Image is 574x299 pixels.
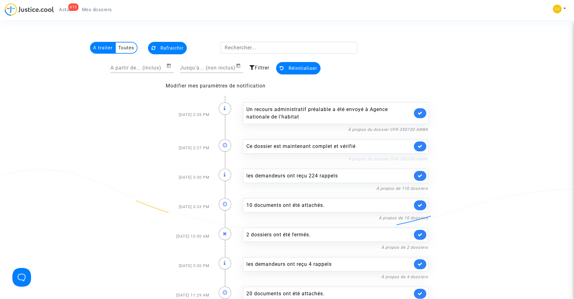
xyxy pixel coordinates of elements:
button: Réinitialiser [276,62,321,74]
a: À propos du dossier CFR-250730-AWBK [348,157,428,161]
span: Mes dossiers [82,7,112,12]
iframe: Help Scout Beacon - Open [12,268,31,287]
a: À propos de 110 dossiers [376,186,428,191]
input: Rechercher... [221,42,357,54]
a: À propos de 2 dossiers [381,245,428,250]
div: [DATE] 10:50 AM [141,221,214,251]
multi-toggle-item: A traiter [91,42,116,53]
div: [DATE] 2:27 PM [141,133,214,163]
a: 613Actus [54,5,77,14]
a: À propos de 4 dossiers [381,274,428,279]
span: Actus [59,7,72,12]
span: Réinitialiser [289,65,317,71]
div: 20 documents ont été attachés. [246,290,412,297]
a: À propos de 10 dossiers [379,216,428,220]
img: 5a13cfc393247f09c958b2f13390bacc [553,5,562,13]
a: À propos du dossier CFR-250730-AWBK [348,127,428,132]
div: Un recours administratif préalable a été envoyé à Agence nationale de l'habitat [246,106,412,121]
img: jc-logo.svg [5,3,54,16]
div: [DATE] 3:33 PM [141,192,214,221]
button: Open calendar [236,62,243,69]
div: les demandeurs ont reçu 224 rappels [246,172,412,180]
div: les demandeurs ont reçu 4 rappels [246,261,412,268]
button: Rafraichir [148,42,187,54]
a: Mes dossiers [77,5,117,14]
a: Modifier mes paramètres de notification [166,83,266,89]
div: Ce dossier est maintenant complet et vérifié [246,143,412,150]
div: [DATE] 3:30 PM [141,251,214,280]
span: Rafraichir [160,45,183,51]
div: 613 [68,3,78,11]
div: [DATE] 2:35 PM [141,96,214,133]
button: Open calendar [166,62,174,69]
div: 2 dossiers ont été fermés. [246,231,412,239]
div: [DATE] 3:30 PM [141,163,214,192]
span: Filtrer [255,65,269,71]
multi-toggle-item: Toutes [116,42,137,53]
div: 10 documents ont été attachés. [246,202,412,209]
